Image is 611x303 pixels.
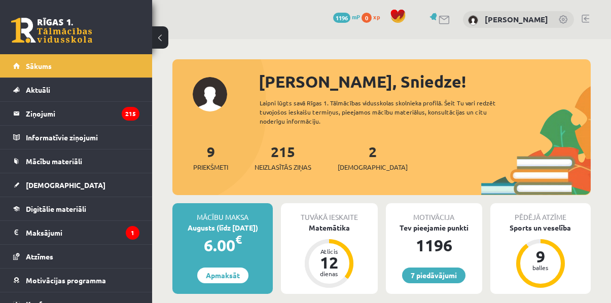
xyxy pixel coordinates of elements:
div: 6.00 [172,233,273,257]
span: Sākums [26,61,52,70]
legend: Ziņojumi [26,102,139,125]
div: Laipni lūgts savā Rīgas 1. Tālmācības vidusskolas skolnieka profilā. Šeit Tu vari redzēt tuvojošo... [260,98,511,126]
div: [PERSON_NAME], Sniedze! [259,69,591,94]
span: xp [373,13,380,21]
a: Sports un veselība 9 balles [490,222,591,289]
span: [DEMOGRAPHIC_DATA] [338,162,408,172]
a: Informatīvie ziņojumi [13,126,139,149]
span: Atzīmes [26,252,53,261]
a: [DEMOGRAPHIC_DATA] [13,173,139,197]
a: Ziņojumi215 [13,102,139,125]
span: Mācību materiāli [26,157,82,166]
a: Digitālie materiāli [13,197,139,220]
div: dienas [314,271,344,277]
span: Neizlasītās ziņas [255,162,311,172]
span: [DEMOGRAPHIC_DATA] [26,180,105,190]
span: Motivācijas programma [26,276,106,285]
a: [PERSON_NAME] [485,14,548,24]
div: balles [525,264,556,271]
span: Aktuāli [26,85,50,94]
div: 12 [314,254,344,271]
a: 2[DEMOGRAPHIC_DATA] [338,142,408,172]
div: Atlicis [314,248,344,254]
div: Tev pieejamie punkti [386,222,482,233]
span: 1196 [333,13,350,23]
div: Sports un veselība [490,222,591,233]
i: 1 [126,226,139,240]
div: 9 [525,248,556,264]
legend: Maksājumi [26,221,139,244]
div: Mācību maksa [172,203,273,222]
div: Pēdējā atzīme [490,203,591,222]
a: Rīgas 1. Tālmācības vidusskola [11,18,92,43]
span: mP [352,13,360,21]
a: Motivācijas programma [13,269,139,292]
span: Digitālie materiāli [26,204,86,213]
a: Matemātika Atlicis 12 dienas [281,222,377,289]
div: Motivācija [386,203,482,222]
a: 9Priekšmeti [193,142,228,172]
a: 0 xp [362,13,385,21]
a: Apmaksāt [197,268,248,283]
span: Priekšmeti [193,162,228,172]
a: 215Neizlasītās ziņas [255,142,311,172]
a: Maksājumi1 [13,221,139,244]
div: Tuvākā ieskaite [281,203,377,222]
a: Aktuāli [13,78,139,101]
img: Sniedze Dīķe [468,15,478,25]
a: Atzīmes [13,245,139,268]
span: 0 [362,13,372,23]
a: 7 piedāvājumi [402,268,465,283]
i: 215 [122,107,139,121]
div: Augusts (līdz [DATE]) [172,222,273,233]
div: Matemātika [281,222,377,233]
legend: Informatīvie ziņojumi [26,126,139,149]
a: Mācību materiāli [13,149,139,173]
a: Sākums [13,54,139,78]
span: € [235,232,242,247]
a: 1196 mP [333,13,360,21]
div: 1196 [386,233,482,257]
